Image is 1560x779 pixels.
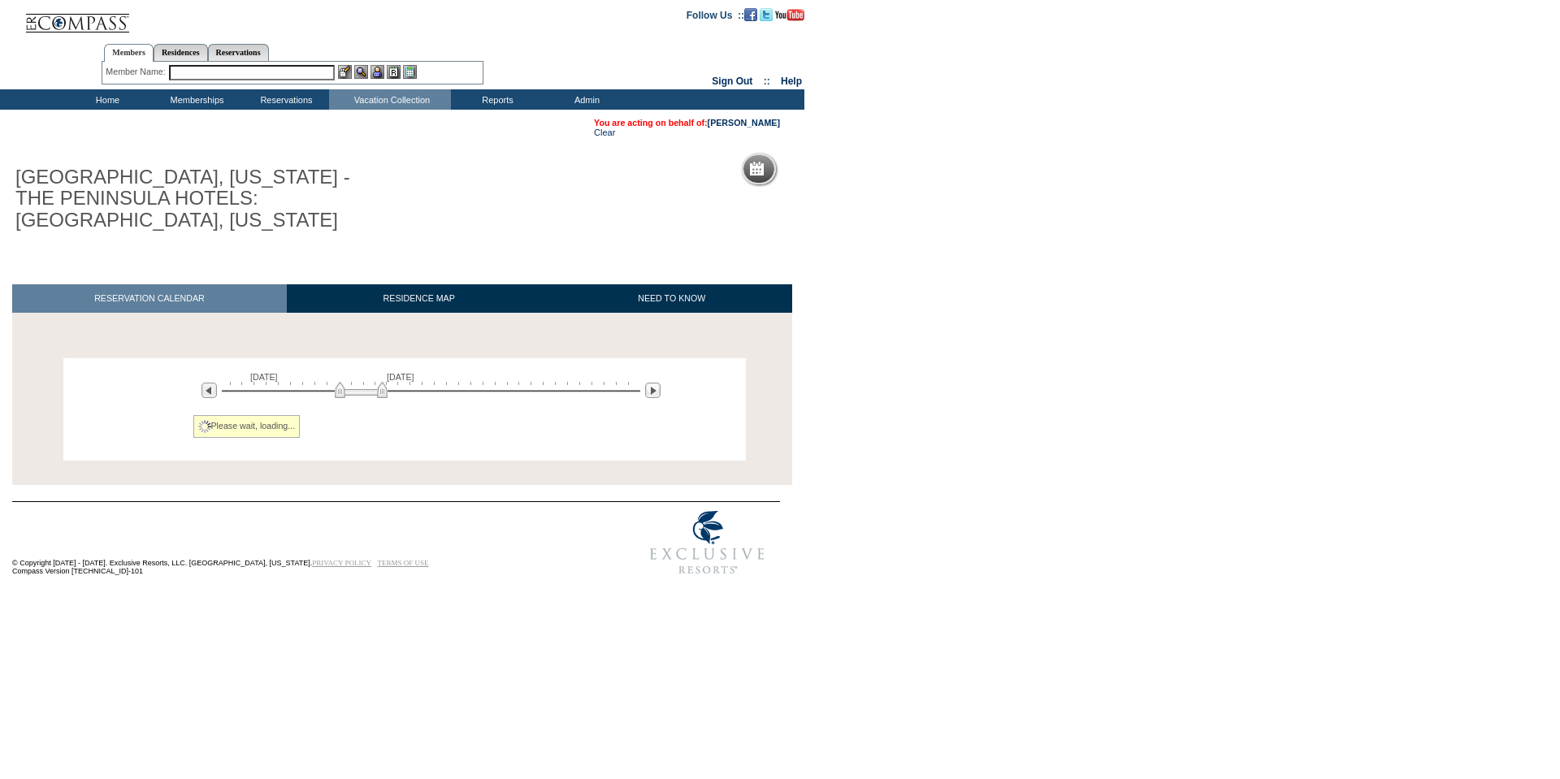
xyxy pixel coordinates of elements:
[61,89,150,110] td: Home
[687,8,744,21] td: Follow Us ::
[760,8,773,21] img: Follow us on Twitter
[198,420,211,433] img: spinner2.gif
[708,118,780,128] a: [PERSON_NAME]
[760,9,773,19] a: Follow us on Twitter
[744,9,757,19] a: Become our fan on Facebook
[551,284,792,313] a: NEED TO KNOW
[201,383,217,398] img: Previous
[764,76,770,87] span: ::
[387,65,401,79] img: Reservations
[287,284,552,313] a: RESIDENCE MAP
[354,65,368,79] img: View
[378,559,429,567] a: TERMS OF USE
[193,415,301,438] div: Please wait, loading...
[775,9,804,21] img: Subscribe to our YouTube Channel
[150,89,240,110] td: Memberships
[154,44,208,61] a: Residences
[594,128,615,137] a: Clear
[106,65,168,79] div: Member Name:
[370,65,384,79] img: Impersonate
[540,89,630,110] td: Admin
[635,502,780,583] img: Exclusive Resorts
[781,76,802,87] a: Help
[387,372,414,382] span: [DATE]
[12,503,581,583] td: © Copyright [DATE] - [DATE]. Exclusive Resorts, LLC. [GEOGRAPHIC_DATA], [US_STATE]. Compass Versi...
[240,89,329,110] td: Reservations
[104,44,154,62] a: Members
[312,559,371,567] a: PRIVACY POLICY
[770,164,895,175] h5: Reservation Calendar
[338,65,352,79] img: b_edit.gif
[12,284,287,313] a: RESERVATION CALENDAR
[594,118,780,128] span: You are acting on behalf of:
[403,65,417,79] img: b_calculator.gif
[645,383,661,398] img: Next
[250,372,278,382] span: [DATE]
[451,89,540,110] td: Reports
[12,163,376,234] h1: [GEOGRAPHIC_DATA], [US_STATE] - THE PENINSULA HOTELS: [GEOGRAPHIC_DATA], [US_STATE]
[329,89,451,110] td: Vacation Collection
[208,44,269,61] a: Reservations
[744,8,757,21] img: Become our fan on Facebook
[712,76,752,87] a: Sign Out
[775,9,804,19] a: Subscribe to our YouTube Channel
